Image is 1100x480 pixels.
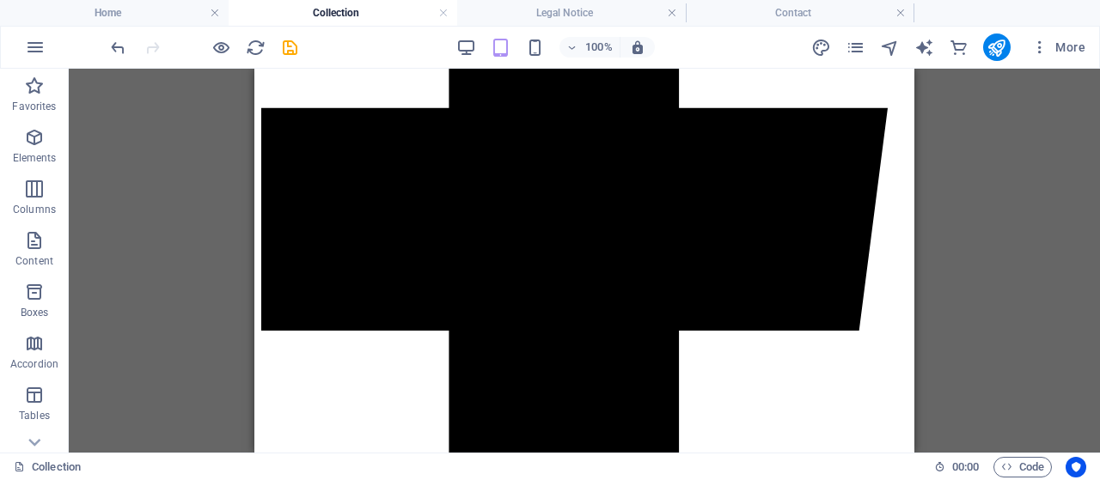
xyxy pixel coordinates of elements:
[1066,457,1086,477] button: Usercentrics
[993,457,1052,477] button: Code
[880,37,901,58] button: navigator
[914,37,935,58] button: text_generator
[686,3,914,22] h4: Contact
[12,100,56,113] p: Favorites
[246,38,266,58] i: Reload page
[1031,39,1085,56] span: More
[880,38,900,58] i: Navigator
[211,37,231,58] button: Click here to leave preview mode and continue editing
[1001,457,1044,477] span: Code
[559,37,620,58] button: 100%
[983,33,1011,61] button: publish
[987,38,1006,58] i: Publish
[964,460,967,473] span: :
[280,38,300,58] i: Save (Ctrl+S)
[19,409,50,422] p: Tables
[846,38,865,58] i: Pages (Ctrl+Alt+S)
[846,37,866,58] button: pages
[811,37,832,58] button: design
[914,38,934,58] i: AI Writer
[811,38,831,58] i: Design (Ctrl+Alt+Y)
[108,38,128,58] i: Undo: Change image (Ctrl+Z)
[13,151,57,165] p: Elements
[21,306,49,319] p: Boxes
[10,357,58,371] p: Accordion
[1024,33,1092,61] button: More
[13,203,56,216] p: Columns
[245,37,266,58] button: reload
[949,37,969,58] button: commerce
[585,37,613,58] h6: 100%
[952,457,979,477] span: 00 00
[949,38,969,58] i: Commerce
[630,39,645,55] i: On resize automatically adjust zoom level to fit chosen device.
[14,457,81,477] a: Click to cancel selection. Double-click to open Pages
[457,3,686,22] h4: Legal Notice
[15,254,53,268] p: Content
[279,37,300,58] button: save
[934,457,980,477] h6: Session time
[229,3,457,22] h4: Collection
[107,37,128,58] button: undo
